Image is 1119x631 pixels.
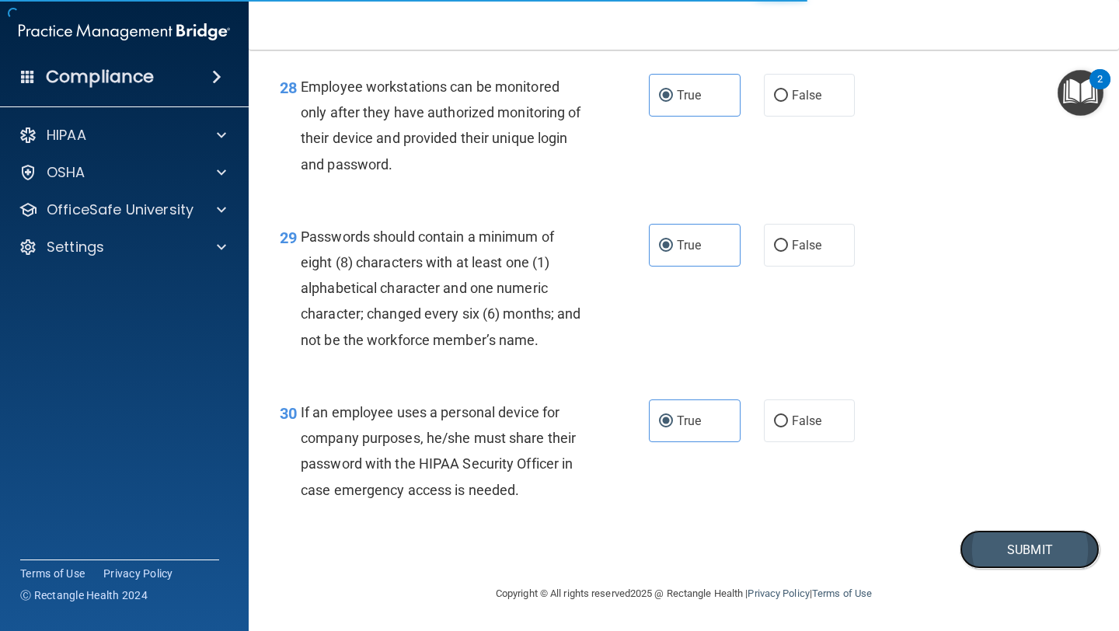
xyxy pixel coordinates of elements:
[280,404,297,423] span: 30
[659,90,673,102] input: True
[792,88,822,103] span: False
[19,126,226,145] a: HIPAA
[1058,70,1103,116] button: Open Resource Center, 2 new notifications
[301,404,576,498] span: If an employee uses a personal device for company purposes, he/she must share their password with...
[20,566,85,581] a: Terms of Use
[280,228,297,247] span: 29
[20,587,148,603] span: Ⓒ Rectangle Health 2024
[19,200,226,219] a: OfficeSafe University
[1041,524,1100,583] iframe: Drift Widget Chat Controller
[792,238,822,253] span: False
[677,238,701,253] span: True
[677,88,701,103] span: True
[960,530,1100,570] button: Submit
[774,240,788,252] input: False
[774,90,788,102] input: False
[47,126,86,145] p: HIPAA
[659,240,673,252] input: True
[301,228,580,348] span: Passwords should contain a minimum of eight (8) characters with at least one (1) alphabetical cha...
[103,566,173,581] a: Privacy Policy
[280,78,297,97] span: 28
[774,416,788,427] input: False
[1097,79,1103,99] div: 2
[19,238,226,256] a: Settings
[47,163,85,182] p: OSHA
[19,163,226,182] a: OSHA
[47,200,193,219] p: OfficeSafe University
[812,587,872,599] a: Terms of Use
[19,16,230,47] img: PMB logo
[659,416,673,427] input: True
[677,413,701,428] span: True
[792,413,822,428] span: False
[47,238,104,256] p: Settings
[301,78,581,173] span: Employee workstations can be monitored only after they have authorized monitoring of their device...
[46,66,154,88] h4: Compliance
[748,587,809,599] a: Privacy Policy
[400,569,967,619] div: Copyright © All rights reserved 2025 @ Rectangle Health | |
